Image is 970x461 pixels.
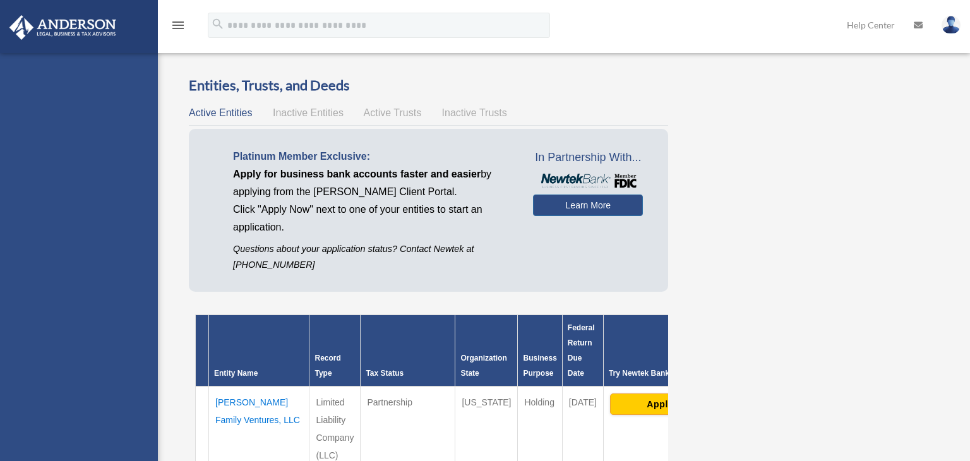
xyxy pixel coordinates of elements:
[233,148,514,165] p: Platinum Member Exclusive:
[364,107,422,118] span: Active Trusts
[518,315,562,387] th: Business Purpose
[361,315,455,387] th: Tax Status
[233,169,481,179] span: Apply for business bank accounts faster and easier
[233,165,514,201] p: by applying from the [PERSON_NAME] Client Portal.
[233,201,514,236] p: Click "Apply Now" next to one of your entities to start an application.
[209,315,309,387] th: Entity Name
[562,315,603,387] th: Federal Return Due Date
[539,174,637,188] img: NewtekBankLogoSM.png
[171,18,186,33] i: menu
[211,17,225,31] i: search
[533,148,643,168] span: In Partnership With...
[533,195,643,216] a: Learn More
[273,107,344,118] span: Inactive Entities
[610,393,733,415] button: Apply Now
[189,76,668,95] h3: Entities, Trusts, and Deeds
[942,16,961,34] img: User Pic
[189,107,252,118] span: Active Entities
[233,241,514,273] p: Questions about your application status? Contact Newtek at [PHONE_NUMBER]
[442,107,507,118] span: Inactive Trusts
[309,315,361,387] th: Record Type
[609,366,734,381] div: Try Newtek Bank
[171,22,186,33] a: menu
[6,15,120,40] img: Anderson Advisors Platinum Portal
[455,315,518,387] th: Organization State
